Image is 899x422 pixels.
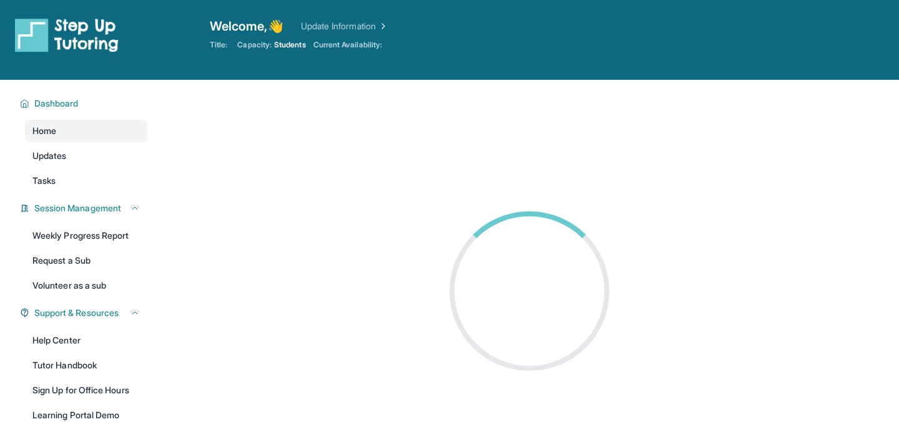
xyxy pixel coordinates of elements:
[25,249,147,272] a: Request a Sub
[25,354,147,376] a: Tutor Handbook
[32,125,56,137] span: Home
[34,202,121,214] span: Session Management
[210,17,283,35] span: Welcome, 👋
[29,97,140,110] button: Dashboard
[34,307,119,319] span: Support & Resources
[210,40,227,50] span: Title:
[237,40,272,50] span: Capacity:
[25,170,147,192] a: Tasks
[313,40,382,50] span: Current Availability:
[32,150,67,162] span: Updates
[25,120,147,142] a: Home
[301,20,388,32] a: Update Information
[25,379,147,401] a: Sign Up for Office Hours
[25,145,147,167] a: Updates
[25,274,147,297] a: Volunteer as a sub
[34,97,79,110] span: Dashboard
[29,307,140,319] button: Support & Resources
[274,40,306,50] span: Students
[25,329,147,352] a: Help Center
[25,224,147,247] a: Weekly Progress Report
[15,17,119,52] img: logo
[32,175,56,187] span: Tasks
[376,20,388,32] img: Chevron Right
[29,202,140,214] button: Session Management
